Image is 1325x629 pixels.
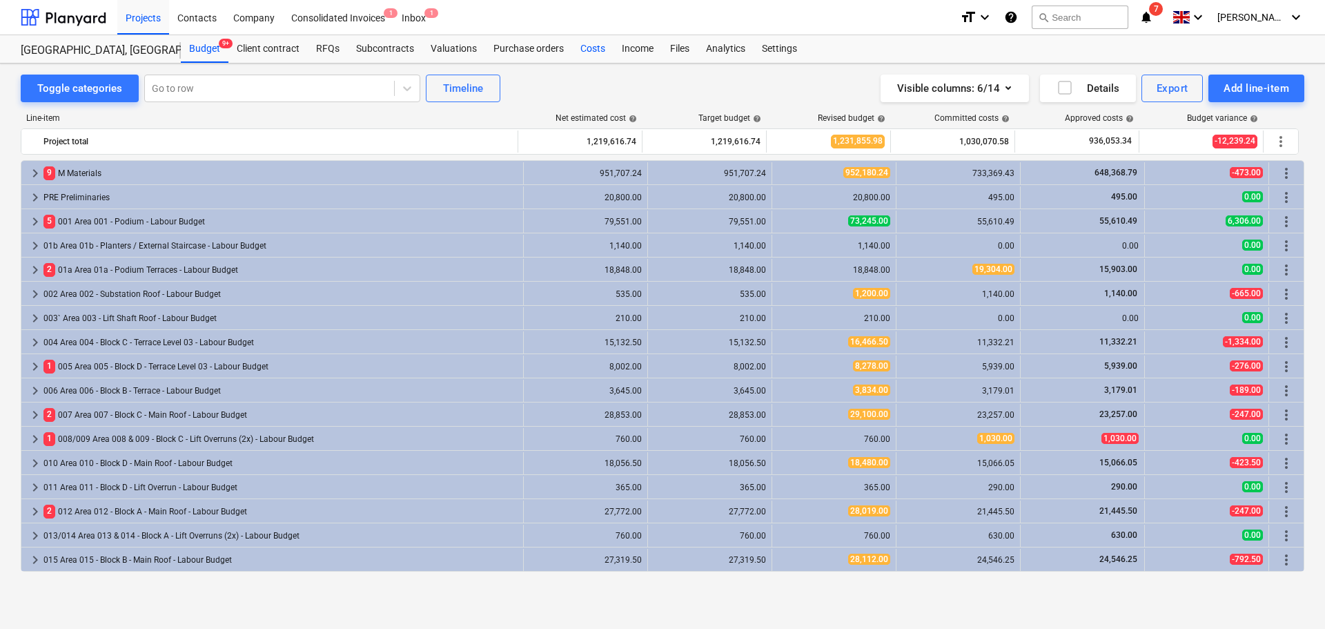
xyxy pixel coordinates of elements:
span: keyboard_arrow_right [27,334,43,351]
span: More actions [1278,431,1295,447]
span: 21,445.50 [1098,506,1139,516]
span: More actions [1278,552,1295,568]
span: 0.00 [1242,481,1263,492]
div: 015 Area 015 - Block B - Main Roof - Labour Budget [43,549,518,571]
div: 760.00 [529,434,642,444]
div: 18,848.00 [529,265,642,275]
span: More actions [1278,286,1295,302]
div: 535.00 [529,289,642,299]
i: keyboard_arrow_down [976,9,993,26]
div: 1,140.00 [902,289,1014,299]
a: RFQs [308,35,348,63]
div: 760.00 [778,531,890,541]
div: Project total [43,130,512,153]
div: 15,132.50 [529,338,642,347]
div: 01a Area 01a - Podium Terraces - Labour Budget [43,259,518,281]
div: Toggle categories [37,79,122,97]
span: keyboard_arrow_right [27,383,43,399]
span: keyboard_arrow_right [27,503,43,520]
span: More actions [1278,407,1295,423]
div: 210.00 [654,313,766,323]
span: 3,179.01 [1103,385,1139,395]
span: 1,030.00 [977,433,1014,444]
span: search [1038,12,1049,23]
div: 365.00 [529,483,642,492]
span: keyboard_arrow_right [27,189,43,206]
div: Budget variance [1187,113,1258,123]
span: 0.00 [1242,191,1263,202]
div: Revised budget [818,113,885,123]
span: -247.00 [1230,505,1263,516]
span: help [750,115,761,123]
div: 005 Area 005 - Block D - Terrace Level 03 - Labour Budget [43,356,518,378]
button: Search [1032,6,1128,29]
button: Toggle categories [21,75,139,102]
div: Add line-item [1224,79,1289,97]
div: Details [1057,79,1119,97]
a: Subcontracts [348,35,422,63]
div: Committed costs [934,113,1010,123]
span: -12,239.24 [1213,135,1257,148]
div: Income [614,35,662,63]
a: Settings [754,35,805,63]
span: 1,200.00 [853,288,890,299]
div: 1,140.00 [529,241,642,251]
span: 0.00 [1242,264,1263,275]
span: 73,245.00 [848,215,890,226]
span: keyboard_arrow_right [27,407,43,423]
a: Valuations [422,35,485,63]
div: 01b Area 01b - Planters / External Staircase - Labour Budget [43,235,518,257]
div: 1,140.00 [778,241,890,251]
a: Files [662,35,698,63]
div: 18,848.00 [654,265,766,275]
div: 210.00 [529,313,642,323]
a: Costs [572,35,614,63]
div: 15,132.50 [654,338,766,347]
div: 1,219,616.74 [648,130,760,153]
div: 27,319.50 [529,555,642,565]
span: 5 [43,215,55,228]
span: -473.00 [1230,167,1263,178]
div: 013/014 Area 013 & 014 - Block A - Lift Overruns (2x) - Labour Budget [43,525,518,547]
div: Line-item [21,113,519,123]
span: 3,834.00 [853,385,890,396]
span: 1 [43,432,55,445]
span: 630.00 [1110,530,1139,540]
div: 18,848.00 [778,265,890,275]
a: Client contract [228,35,308,63]
span: More actions [1278,358,1295,375]
div: 006 Area 006 - Block B - Terrace - Labour Budget [43,380,518,402]
iframe: Chat Widget [1256,563,1325,629]
div: 365.00 [778,483,890,492]
i: keyboard_arrow_down [1190,9,1206,26]
span: More actions [1278,383,1295,399]
div: 001 Area 001 - Podium - Labour Budget [43,211,518,233]
span: keyboard_arrow_right [27,479,43,496]
div: 0.00 [902,313,1014,323]
span: -247.00 [1230,409,1263,420]
div: 27,772.00 [529,507,642,516]
span: -276.00 [1230,360,1263,371]
span: keyboard_arrow_right [27,455,43,472]
span: 952,180.24 [843,167,890,178]
button: Details [1040,75,1136,102]
div: 3,645.00 [529,386,642,396]
div: 951,707.24 [654,168,766,178]
div: 24,546.25 [902,555,1014,565]
div: 20,800.00 [778,193,890,202]
span: 2 [43,263,55,276]
div: 760.00 [654,434,766,444]
div: 365.00 [654,483,766,492]
div: Approved costs [1065,113,1134,123]
span: 1,231,855.98 [831,135,885,148]
span: keyboard_arrow_right [27,528,43,544]
div: Purchase orders [485,35,572,63]
div: 760.00 [778,434,890,444]
div: Target budget [698,113,761,123]
span: More actions [1278,213,1295,230]
div: 27,772.00 [654,507,766,516]
span: More actions [1278,165,1295,182]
